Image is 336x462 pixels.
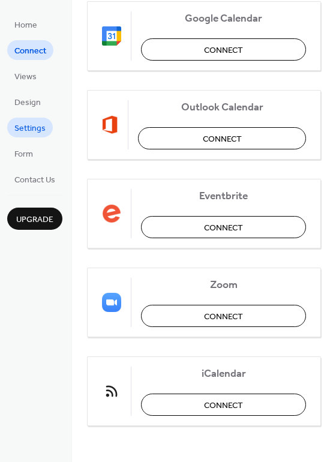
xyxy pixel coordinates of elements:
span: Settings [14,122,46,135]
span: Connect [204,399,243,412]
button: Connect [141,216,306,238]
span: iCalendar [141,367,306,380]
img: zoom [102,293,121,312]
span: Contact Us [14,174,55,187]
button: Connect [141,38,306,61]
span: Form [14,148,33,161]
span: Design [14,97,41,109]
span: Connect [204,44,243,56]
span: Outlook Calendar [138,101,306,113]
img: google [102,26,121,46]
a: Views [7,66,44,86]
span: Upgrade [16,214,53,226]
a: Settings [7,118,53,137]
span: Views [14,71,37,83]
button: Connect [141,305,306,327]
img: outlook [102,115,118,134]
a: Connect [7,40,53,60]
span: Connect [204,221,243,234]
img: ical [102,382,121,401]
button: Upgrade [7,208,62,230]
span: Connect [203,133,242,145]
button: Connect [141,394,306,416]
a: Design [7,92,48,112]
span: Zoom [141,278,306,291]
span: Connect [14,45,46,58]
span: Connect [204,310,243,323]
a: Contact Us [7,169,62,189]
span: Google Calendar [141,12,306,25]
span: Home [14,19,37,32]
img: eventbrite [102,204,121,223]
span: Eventbrite [141,190,306,202]
a: Home [7,14,44,34]
button: Connect [138,127,306,149]
a: Form [7,143,40,163]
